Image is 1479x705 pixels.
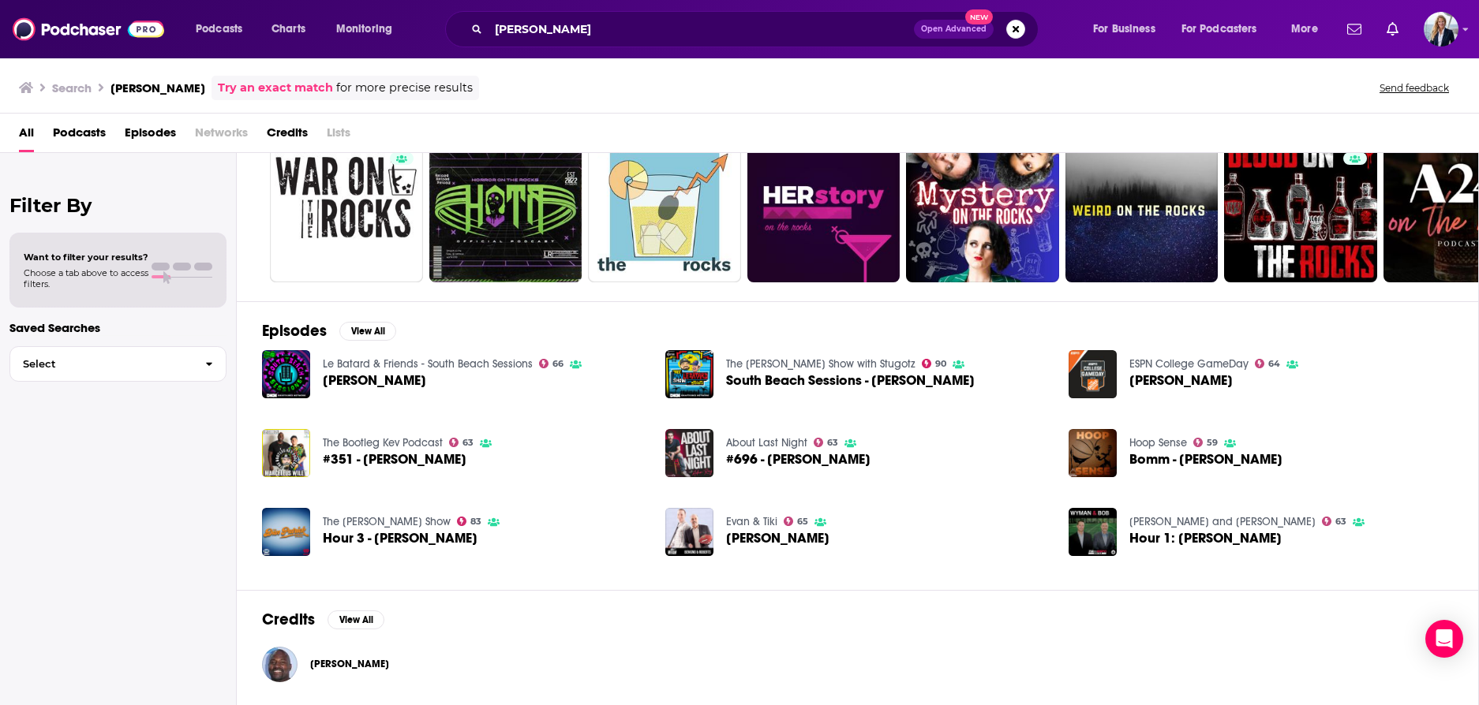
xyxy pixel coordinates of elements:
[726,453,871,466] a: #696 - Marcellus Wiley
[1207,439,1218,446] span: 59
[552,360,564,367] span: 66
[262,429,310,477] img: #351 - Marcellus Wiley
[1082,17,1175,42] button: open menu
[9,194,227,217] h2: Filter By
[323,374,426,387] a: Marcellus Wiley
[665,350,713,398] img: South Beach Sessions - Marcellus Wiley
[1280,17,1338,42] button: open menu
[784,517,809,526] a: 65
[1291,18,1318,40] span: More
[726,532,829,545] a: Marcellus Wiley
[1129,436,1187,449] a: Hoop Sense
[1424,12,1458,47] img: User Profile
[726,515,777,528] a: Evan & Tiki
[1129,515,1316,528] a: Wyman and Bob
[336,18,392,40] span: Monitoring
[922,359,947,368] a: 90
[262,610,315,629] h2: Credits
[1065,129,1219,282] a: 43
[323,532,477,545] a: Hour 3 - Marcellus Wiley
[323,357,533,371] a: Le Batard & Friends - South Beach Sessions
[965,9,994,24] span: New
[125,120,176,152] a: Episodes
[449,438,474,447] a: 63
[53,120,106,152] a: Podcasts
[185,17,263,42] button: open menu
[1181,18,1257,40] span: For Podcasters
[325,17,413,42] button: open menu
[262,647,298,682] img: Marcellus Wiley
[267,120,308,152] a: Credits
[13,14,164,44] img: Podchaser - Follow, Share and Rate Podcasts
[1093,18,1155,40] span: For Business
[1424,12,1458,47] span: Logged in as carolynchauncey
[1069,508,1117,556] img: Hour 1: Marcellus Wiley
[1425,620,1463,658] div: Open Intercom Messenger
[323,453,466,466] span: #351 - [PERSON_NAME]
[262,639,1453,689] button: Marcellus WileyMarcellus Wiley
[726,532,829,545] span: [PERSON_NAME]
[110,80,205,95] h3: [PERSON_NAME]
[1129,532,1282,545] a: Hour 1: Marcellus Wiley
[539,359,564,368] a: 66
[726,357,915,371] a: The Dan Le Batard Show with Stugotz
[9,346,227,382] button: Select
[262,508,310,556] a: Hour 3 - Marcellus Wiley
[1375,81,1454,95] button: Send feedback
[1380,16,1405,43] a: Show notifications dropdown
[323,453,466,466] a: #351 - Marcellus Wiley
[665,429,713,477] img: #696 - Marcellus Wiley
[262,610,384,629] a: CreditsView All
[665,508,713,556] img: Marcellus Wiley
[24,267,148,289] span: Choose a tab above to access filters.
[489,17,914,42] input: Search podcasts, credits, & more...
[462,439,474,446] span: 63
[196,18,242,40] span: Podcasts
[935,360,946,367] span: 90
[1129,374,1233,387] span: [PERSON_NAME]
[797,518,808,525] span: 65
[1129,532,1282,545] span: Hour 1: [PERSON_NAME]
[339,322,396,341] button: View All
[1424,12,1458,47] button: Show profile menu
[588,129,741,282] a: 43
[310,658,389,670] span: [PERSON_NAME]
[921,25,987,33] span: Open Advanced
[1193,438,1219,447] a: 59
[261,17,315,42] a: Charts
[747,129,901,282] a: 47
[323,515,451,528] a: The Dan Patrick Show
[262,350,310,398] img: Marcellus Wiley
[1171,17,1280,42] button: open menu
[1129,374,1233,387] a: Marcellus Wiley
[1224,129,1377,282] a: 43
[1069,350,1117,398] img: Marcellus Wiley
[9,320,227,335] p: Saved Searches
[327,120,350,152] span: Lists
[1255,359,1281,368] a: 64
[726,436,807,449] a: About Last Night
[52,80,92,95] h3: Search
[914,20,994,39] button: Open AdvancedNew
[1268,360,1280,367] span: 64
[460,11,1054,47] div: Search podcasts, credits, & more...
[323,532,477,545] span: Hour 3 - [PERSON_NAME]
[328,610,384,629] button: View All
[1129,453,1282,466] a: Bomm - Marcellus Wiley
[10,359,193,369] span: Select
[271,18,305,40] span: Charts
[827,439,838,446] span: 63
[726,453,871,466] span: #696 - [PERSON_NAME]
[1069,429,1117,477] a: Bomm - Marcellus Wiley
